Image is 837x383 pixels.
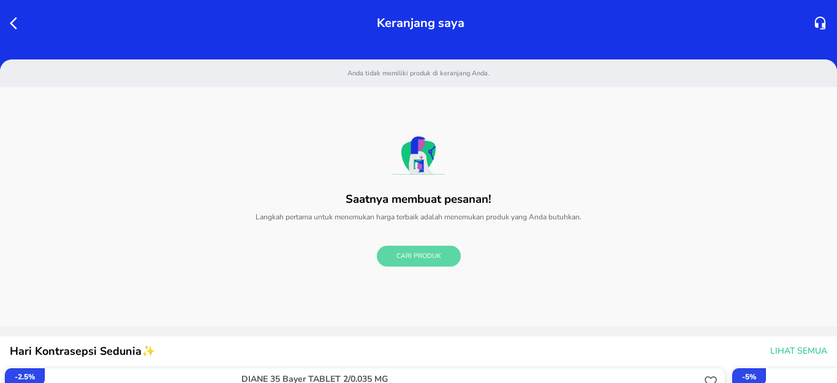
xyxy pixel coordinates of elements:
span: Cari Produk [396,251,441,262]
p: Langkah pertama untuk menemukan harga terbaik adalah menemukan produk yang Anda butuhkan. [79,207,759,227]
button: Cari Produk [377,246,461,267]
button: Lihat Semua [765,340,830,363]
p: Keranjang saya [377,12,464,34]
p: - 5 % [742,371,756,382]
p: Saatnya membuat pesanan! [346,192,491,206]
img: female_pharmacist_welcome [392,136,445,175]
p: - 2.5 % [15,371,35,382]
span: Lihat Semua [770,344,827,359]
